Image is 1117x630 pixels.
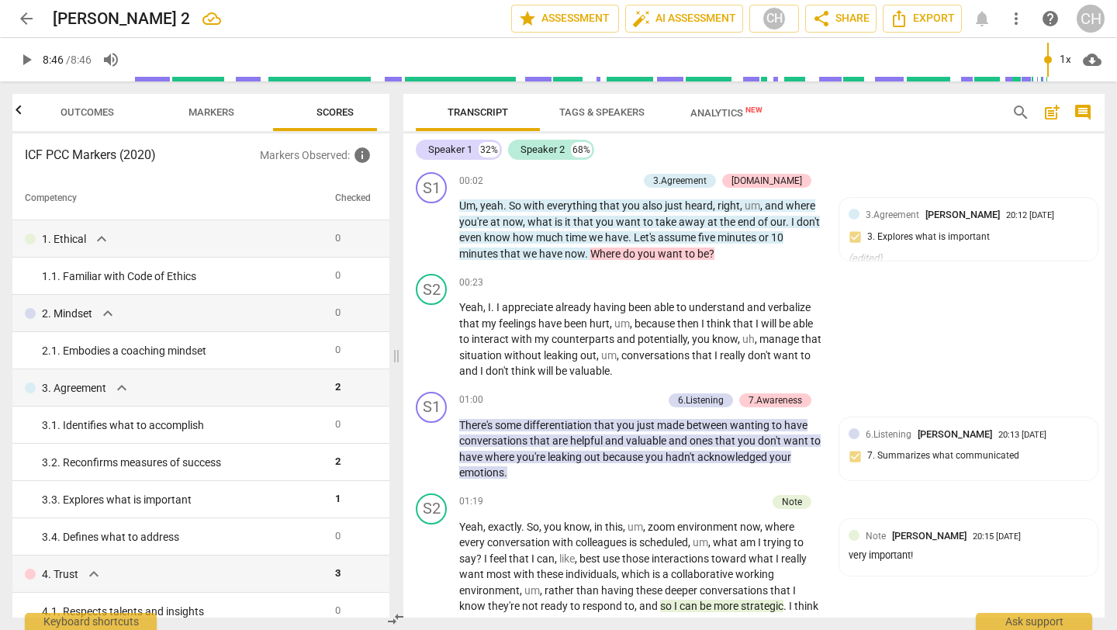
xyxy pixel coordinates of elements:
[811,434,821,447] span: to
[718,231,759,244] span: minutes
[747,301,768,313] span: and
[973,532,1021,542] div: 20:15 [DATE]
[701,317,707,330] span: I
[678,393,724,407] div: 6.Listening
[688,536,693,549] span: ,
[329,177,377,220] th: Checked
[771,231,783,244] span: 10
[17,9,36,28] span: arrow_back
[260,146,377,164] p: Markers Observed :
[42,306,92,322] p: 2. Mindset
[738,333,742,345] span: ,
[99,304,117,323] span: expand_more
[749,5,799,33] button: CH
[1008,100,1033,125] button: Search
[511,333,534,345] span: with
[707,317,733,330] span: think
[605,231,628,244] span: have
[759,231,771,244] span: or
[653,174,707,188] div: 3.Agreement
[593,301,628,313] span: having
[538,317,564,330] span: have
[769,451,791,463] span: your
[42,231,86,247] p: 1. Ethical
[500,247,523,260] span: that
[472,333,511,345] span: interact
[335,232,341,244] span: 0
[738,216,758,228] span: end
[565,216,573,228] span: it
[565,231,589,244] span: time
[658,231,698,244] span: assume
[518,9,612,28] span: Assessment
[765,199,786,212] span: and
[628,231,634,244] span: .
[630,317,635,330] span: ,
[782,495,802,509] div: Note
[565,247,585,260] span: now
[527,521,539,533] span: So
[416,172,447,203] div: Change speaker
[658,247,685,260] span: want
[536,231,565,244] span: much
[686,419,730,431] span: between
[569,365,610,377] span: valuable
[712,333,738,345] span: know
[524,199,547,212] span: with
[617,419,637,431] span: you
[639,536,688,549] span: scheduled
[459,216,490,228] span: you're
[687,333,692,345] span: ,
[692,349,714,362] span: that
[768,301,811,313] span: verbalize
[603,451,645,463] span: because
[605,434,626,447] span: and
[623,247,638,260] span: do
[657,419,686,431] span: made
[740,199,745,212] span: ,
[25,146,260,164] h3: ICF PCC Markers (2020)
[576,536,629,549] span: colleagues
[730,419,772,431] span: wanting
[555,216,565,228] span: is
[590,247,623,260] span: Where
[43,54,64,66] span: 8:46
[597,349,601,362] span: ,
[610,365,613,377] span: .
[793,317,813,330] span: able
[584,451,603,463] span: out
[353,146,372,164] span: Inquire the support about custom evaluation criteria
[488,301,491,313] span: I
[866,531,886,542] span: Note
[459,301,483,313] span: Yeah
[617,333,638,345] span: and
[713,536,740,549] span: what
[97,46,125,74] button: Volume
[416,392,447,423] div: Change speaker
[496,301,502,313] span: I
[538,365,555,377] span: will
[622,199,642,212] span: you
[1043,103,1061,122] span: post_add
[763,7,786,30] div: CH
[490,216,503,228] span: at
[638,247,658,260] span: you
[335,455,341,467] span: 2
[786,199,815,212] span: where
[564,317,590,330] span: been
[12,46,40,74] button: Play
[679,216,707,228] span: away
[548,451,584,463] span: leaking
[12,177,329,220] th: Competency
[805,5,877,33] button: Share
[772,419,784,431] span: to
[648,521,677,533] span: zoom
[638,333,687,345] span: potentially
[504,349,544,362] span: without
[635,317,677,330] span: because
[459,276,483,289] span: 00:23
[698,231,718,244] span: five
[448,106,508,118] span: Transcript
[476,199,480,212] span: ,
[459,247,500,260] span: minutes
